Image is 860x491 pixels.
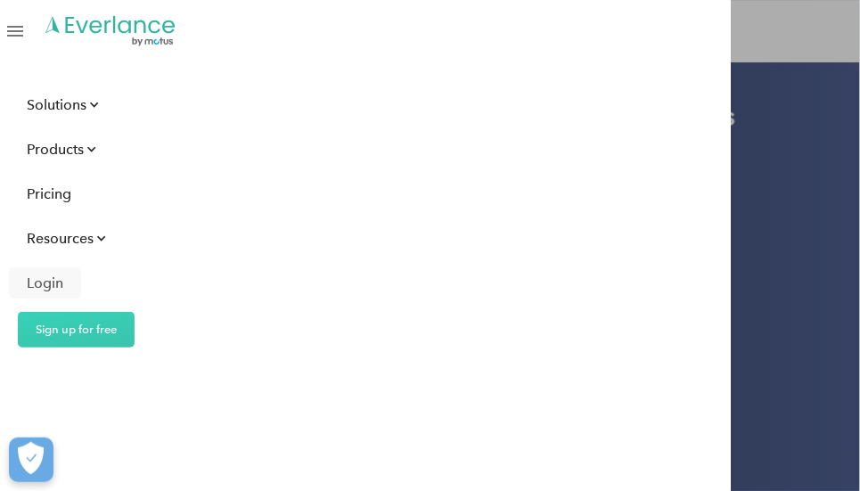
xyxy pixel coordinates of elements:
div: Solutions [27,94,86,116]
button: Cookies Settings [9,438,53,482]
a: Go to homepage [44,14,177,48]
div: Resources [27,227,94,250]
div: Login [27,272,63,294]
div: Solutions [9,89,113,120]
div: Products [9,134,111,165]
div: Products [27,138,84,160]
a: Login [9,267,81,299]
div: Pricing [27,183,71,205]
div: Resources [9,223,120,254]
a: Pricing [9,178,89,209]
a: Sign up for free [18,312,135,348]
